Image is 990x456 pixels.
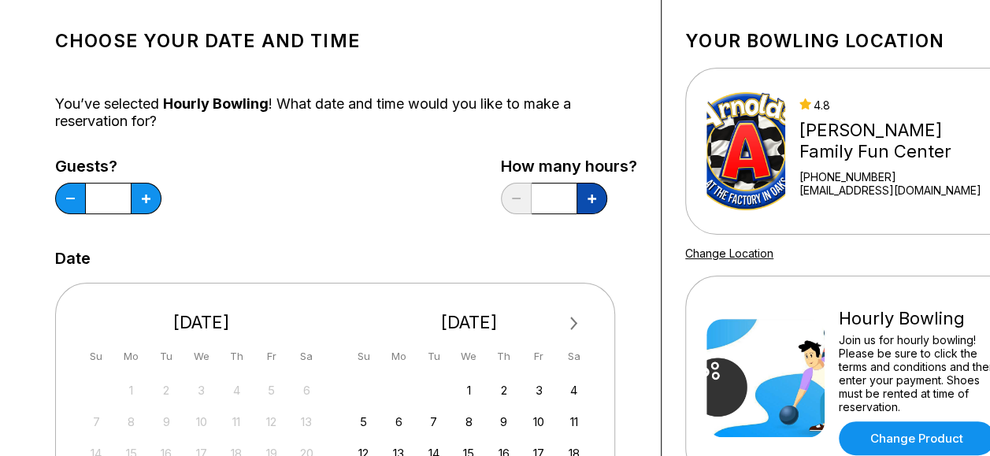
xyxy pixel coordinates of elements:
[261,380,282,401] div: Not available Friday, September 5th, 2025
[563,411,584,432] div: Choose Saturday, October 11th, 2025
[191,380,212,401] div: Not available Wednesday, September 3rd, 2025
[296,411,317,432] div: Not available Saturday, September 13th, 2025
[563,346,584,367] div: Sa
[388,411,410,432] div: Choose Monday, October 6th, 2025
[493,380,514,401] div: Choose Thursday, October 2nd, 2025
[423,346,444,367] div: Tu
[55,30,637,52] h1: Choose your Date and time
[86,346,107,367] div: Su
[458,411,480,432] div: Choose Wednesday, October 8th, 2025
[493,346,514,367] div: Th
[55,250,91,267] label: Date
[86,411,107,432] div: Not available Sunday, September 7th, 2025
[80,312,324,333] div: [DATE]
[353,411,374,432] div: Choose Sunday, October 5th, 2025
[706,92,785,210] img: Arnold's Family Fun Center
[528,411,550,432] div: Choose Friday, October 10th, 2025
[458,346,480,367] div: We
[458,380,480,401] div: Choose Wednesday, October 1st, 2025
[156,411,177,432] div: Not available Tuesday, September 9th, 2025
[163,95,269,112] span: Hourly Bowling
[226,380,247,401] div: Not available Thursday, September 4th, 2025
[423,411,444,432] div: Choose Tuesday, October 7th, 2025
[226,411,247,432] div: Not available Thursday, September 11th, 2025
[156,346,177,367] div: Tu
[501,158,637,175] label: How many hours?
[388,346,410,367] div: Mo
[156,380,177,401] div: Not available Tuesday, September 2nd, 2025
[562,311,587,336] button: Next Month
[191,346,212,367] div: We
[353,346,374,367] div: Su
[55,95,637,130] div: You’ve selected ! What date and time would you like to make a reservation for?
[191,411,212,432] div: Not available Wednesday, September 10th, 2025
[121,380,142,401] div: Not available Monday, September 1st, 2025
[706,319,825,437] img: Hourly Bowling
[347,312,591,333] div: [DATE]
[685,247,773,260] a: Change Location
[226,346,247,367] div: Th
[121,346,142,367] div: Mo
[528,380,550,401] div: Choose Friday, October 3rd, 2025
[261,346,282,367] div: Fr
[121,411,142,432] div: Not available Monday, September 8th, 2025
[563,380,584,401] div: Choose Saturday, October 4th, 2025
[55,158,161,175] label: Guests?
[493,411,514,432] div: Choose Thursday, October 9th, 2025
[296,346,317,367] div: Sa
[296,380,317,401] div: Not available Saturday, September 6th, 2025
[261,411,282,432] div: Not available Friday, September 12th, 2025
[528,346,550,367] div: Fr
